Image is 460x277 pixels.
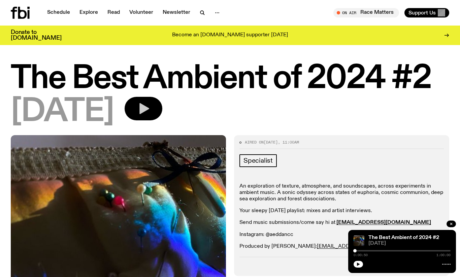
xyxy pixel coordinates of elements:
[278,140,299,145] span: , 11:00am
[239,220,444,226] p: Send music submissions/come say hi at
[341,10,396,15] span: Tune in live
[243,157,273,164] span: Specialist
[103,8,124,17] a: Read
[368,241,451,246] span: [DATE]
[239,208,444,214] p: Your sleepy [DATE] playlist: mixes and artist interviews.
[239,183,444,203] p: An exploration of texture, atmosphere, and soundscapes, across experiments in ambient music. A so...
[333,8,399,17] button: On AirRace Matters
[264,140,278,145] span: [DATE]
[159,8,194,17] a: Newsletter
[239,232,444,238] p: Instagram: @aeddancc
[354,253,368,257] span: 0:00:50
[245,140,264,145] span: Aired on
[317,244,409,249] a: [EMAIL_ADDRESS][DOMAIN_NAME]
[172,32,288,38] p: Become an [DOMAIN_NAME] supporter [DATE]
[11,30,62,41] h3: Donate to [DOMAIN_NAME]
[11,64,449,94] h1: The Best Ambient of 2024 #2
[368,235,439,240] a: The Best Ambient of 2024 #2
[354,235,364,246] img: A piece of fabric is pierced by sewing pins with different coloured heads, a rainbow light is cas...
[43,8,74,17] a: Schedule
[404,8,449,17] button: Support Us
[125,8,157,17] a: Volunteer
[11,97,114,127] span: [DATE]
[75,8,102,17] a: Explore
[436,253,451,257] span: 1:00:00
[239,243,444,250] p: Produced by [PERSON_NAME]:
[239,154,277,167] a: Specialist
[408,10,436,16] span: Support Us
[336,220,431,225] a: [EMAIL_ADDRESS][DOMAIN_NAME]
